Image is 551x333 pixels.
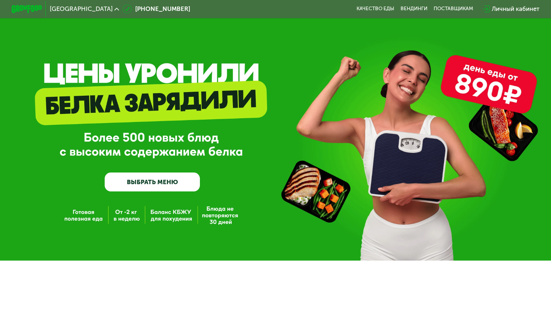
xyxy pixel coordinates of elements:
a: Качество еды [357,6,394,12]
a: Вендинги [401,6,427,12]
a: [PHONE_NUMBER] [123,4,190,13]
div: Личный кабинет [492,4,539,13]
span: [GEOGRAPHIC_DATA] [50,6,113,12]
div: поставщикам [434,6,473,12]
a: ВЫБРАТЬ МЕНЮ [105,173,200,192]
